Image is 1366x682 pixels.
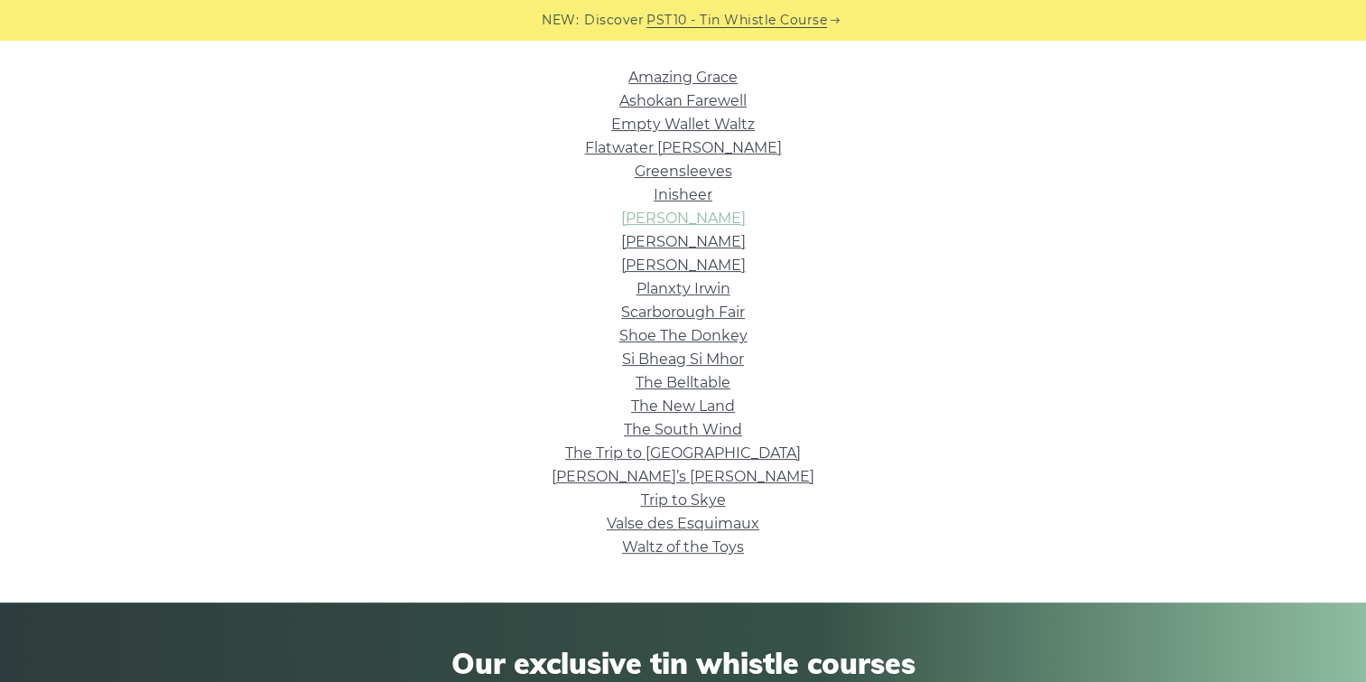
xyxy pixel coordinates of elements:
[654,186,712,203] a: Inisheer
[641,491,726,509] a: Trip to Skye
[607,515,759,532] a: Valse des Esquimaux
[621,257,746,274] a: [PERSON_NAME]
[628,69,738,86] a: Amazing Grace
[624,421,742,438] a: The South Wind
[635,163,732,180] a: Greensleeves
[552,468,814,485] a: [PERSON_NAME]’s [PERSON_NAME]
[585,139,782,156] a: Flatwater [PERSON_NAME]
[622,538,744,556] a: Waltz of the Toys
[631,397,735,415] a: The New Land
[565,444,801,462] a: The Trip to [GEOGRAPHIC_DATA]
[611,116,755,133] a: Empty Wallet Waltz
[622,350,744,368] a: Si­ Bheag Si­ Mhor
[619,327,748,344] a: Shoe The Donkey
[542,10,579,31] span: NEW:
[619,92,747,109] a: Ashokan Farewell
[174,646,1193,680] span: Our exclusive tin whistle courses
[584,10,644,31] span: Discover
[636,374,730,391] a: The Belltable
[621,304,745,321] a: Scarborough Fair
[646,10,827,31] a: PST10 - Tin Whistle Course
[621,233,746,250] a: [PERSON_NAME]
[621,210,746,227] a: [PERSON_NAME]
[637,280,730,297] a: Planxty Irwin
